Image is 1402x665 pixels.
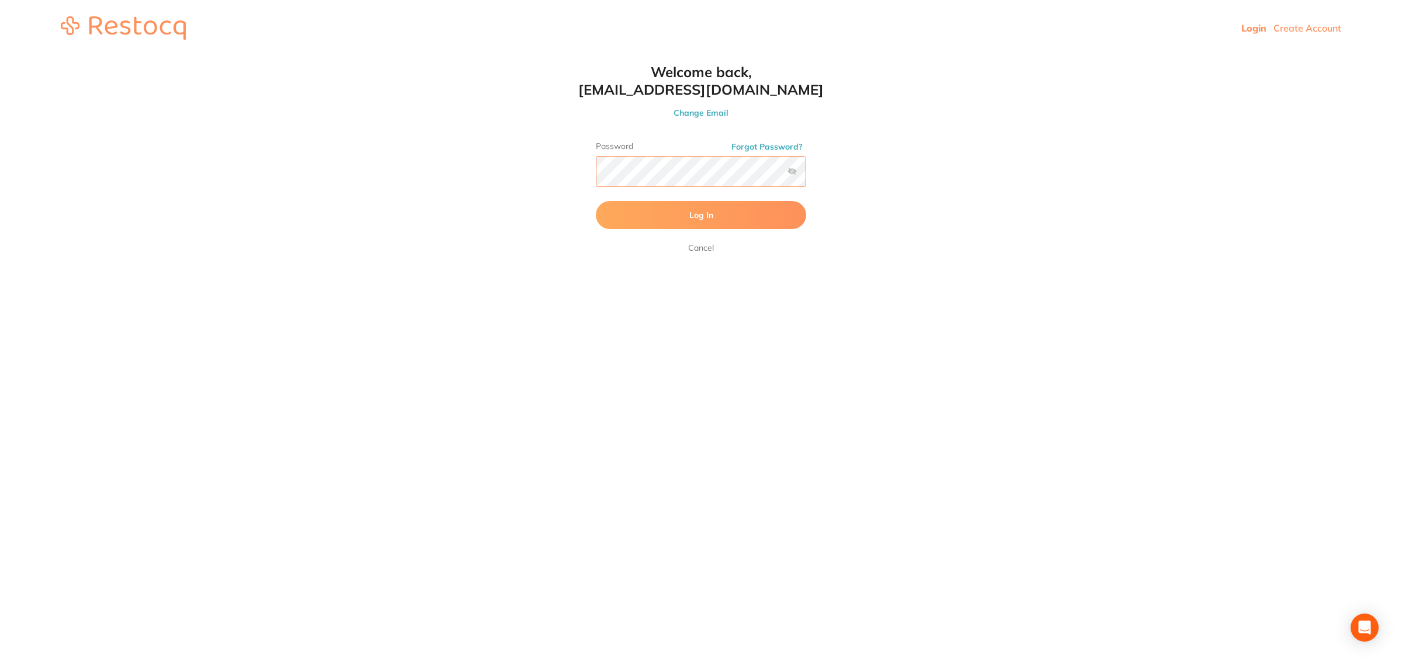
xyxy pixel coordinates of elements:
img: restocq_logo.svg [61,16,186,40]
a: Cancel [686,241,716,255]
button: Change Email [572,108,830,118]
span: Log In [689,210,713,220]
h1: Welcome back, [EMAIL_ADDRESS][DOMAIN_NAME] [572,63,830,98]
label: Password [596,141,806,151]
button: Log In [596,201,806,229]
div: Open Intercom Messenger [1351,614,1379,642]
button: Forgot Password? [728,141,806,152]
a: Login [1241,22,1266,34]
a: Create Account [1273,22,1341,34]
